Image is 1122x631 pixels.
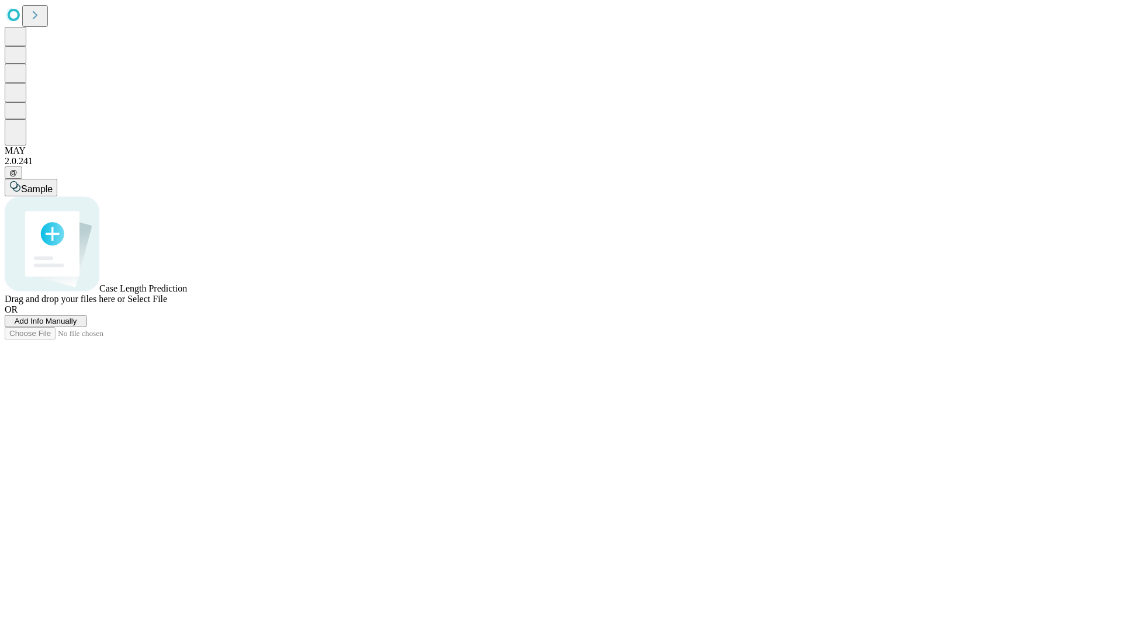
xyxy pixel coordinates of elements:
span: Drag and drop your files here or [5,294,125,304]
span: Select File [127,294,167,304]
span: Sample [21,184,53,194]
button: Add Info Manually [5,315,86,327]
div: MAY [5,145,1117,156]
button: Sample [5,179,57,196]
span: Add Info Manually [15,317,77,325]
span: Case Length Prediction [99,283,187,293]
div: 2.0.241 [5,156,1117,167]
span: @ [9,168,18,177]
button: @ [5,167,22,179]
span: OR [5,304,18,314]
